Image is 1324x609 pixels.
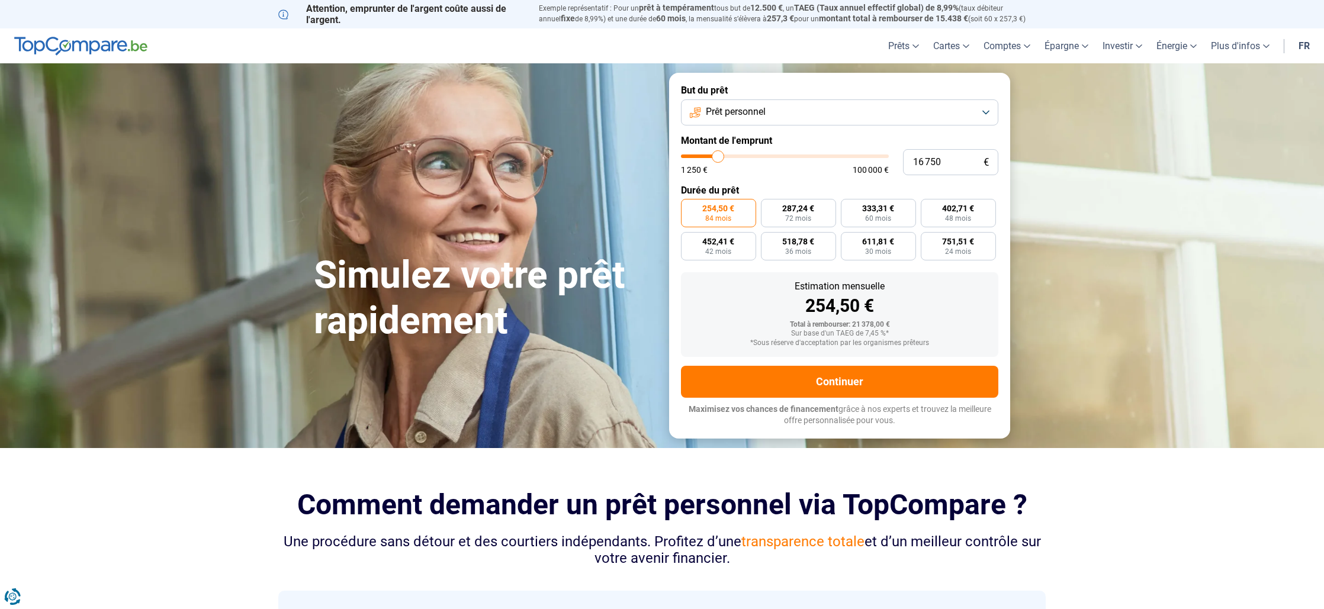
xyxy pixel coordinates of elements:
[314,253,655,344] h1: Simulez votre prêt rapidement
[681,366,998,398] button: Continuer
[881,28,926,63] a: Prêts
[767,14,794,23] span: 257,3 €
[785,248,811,255] span: 36 mois
[705,215,731,222] span: 84 mois
[945,215,971,222] span: 48 mois
[639,3,714,12] span: prêt à tempérament
[865,215,891,222] span: 60 mois
[782,237,814,246] span: 518,78 €
[690,282,989,291] div: Estimation mensuelle
[690,321,989,329] div: Total à rembourser: 21 378,00 €
[681,185,998,196] label: Durée du prêt
[705,248,731,255] span: 42 mois
[706,105,766,118] span: Prêt personnel
[942,237,974,246] span: 751,51 €
[278,3,525,25] p: Attention, emprunter de l'argent coûte aussi de l'argent.
[865,248,891,255] span: 30 mois
[853,166,889,174] span: 100 000 €
[984,157,989,167] span: €
[681,85,998,96] label: But du prêt
[681,99,998,125] button: Prêt personnel
[794,3,959,12] span: TAEG (Taux annuel effectif global) de 8,99%
[926,28,976,63] a: Cartes
[1037,28,1095,63] a: Épargne
[862,237,894,246] span: 611,81 €
[1095,28,1149,63] a: Investir
[14,37,147,56] img: TopCompare
[681,404,998,427] p: grâce à nos experts et trouvez la meilleure offre personnalisée pour vous.
[1149,28,1204,63] a: Énergie
[278,488,1046,521] h2: Comment demander un prêt personnel via TopCompare ?
[690,330,989,338] div: Sur base d'un TAEG de 7,45 %*
[782,204,814,212] span: 287,24 €
[1291,28,1317,63] a: fr
[561,14,575,23] span: fixe
[976,28,1037,63] a: Comptes
[681,135,998,146] label: Montant de l'emprunt
[278,533,1046,568] div: Une procédure sans détour et des courtiers indépendants. Profitez d’une et d’un meilleur contrôle...
[702,237,734,246] span: 452,41 €
[945,248,971,255] span: 24 mois
[690,297,989,315] div: 254,50 €
[702,204,734,212] span: 254,50 €
[690,339,989,347] div: *Sous réserve d'acceptation par les organismes prêteurs
[942,204,974,212] span: 402,71 €
[656,14,686,23] span: 60 mois
[539,3,1046,24] p: Exemple représentatif : Pour un tous but de , un (taux débiteur annuel de 8,99%) et une durée de ...
[741,533,865,550] span: transparence totale
[1204,28,1277,63] a: Plus d'infos
[681,166,708,174] span: 1 250 €
[689,404,838,414] span: Maximisez vos chances de financement
[750,3,783,12] span: 12.500 €
[819,14,968,23] span: montant total à rembourser de 15.438 €
[862,204,894,212] span: 333,31 €
[785,215,811,222] span: 72 mois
